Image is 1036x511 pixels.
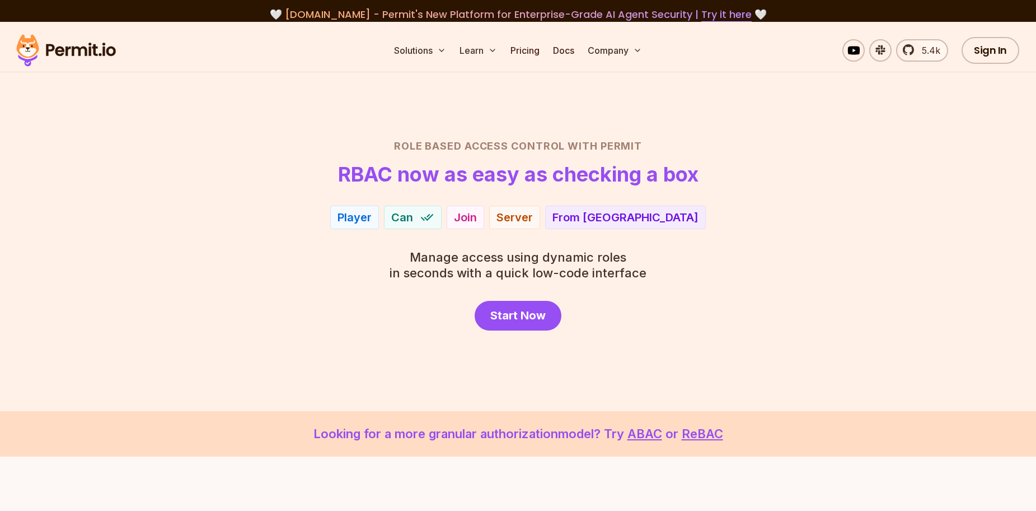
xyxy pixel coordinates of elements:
[390,39,451,62] button: Solutions
[11,31,121,69] img: Permit logo
[27,425,1009,443] p: Looking for a more granular authorization model? Try or
[583,39,646,62] button: Company
[454,210,477,225] div: Join
[915,44,940,57] span: 5.4k
[27,7,1009,22] div: 🤍 🤍
[475,301,561,331] a: Start Now
[455,39,501,62] button: Learn
[390,249,646,281] p: in seconds with a quick low-code interface
[285,7,752,21] span: [DOMAIN_NAME] - Permit's New Platform for Enterprise-Grade AI Agent Security |
[896,39,948,62] a: 5.4k
[126,138,910,154] h2: Role Based Access Control
[337,210,372,225] div: Player
[490,308,546,323] span: Start Now
[391,210,413,225] span: Can
[496,210,533,225] div: Server
[552,210,699,225] div: From [GEOGRAPHIC_DATA]
[682,426,723,441] a: ReBAC
[506,39,544,62] a: Pricing
[568,138,642,154] span: with Permit
[701,7,752,22] a: Try it here
[549,39,579,62] a: Docs
[627,426,662,441] a: ABAC
[390,249,646,265] span: Manage access using dynamic roles
[962,37,1019,64] a: Sign In
[338,163,699,185] h1: RBAC now as easy as checking a box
